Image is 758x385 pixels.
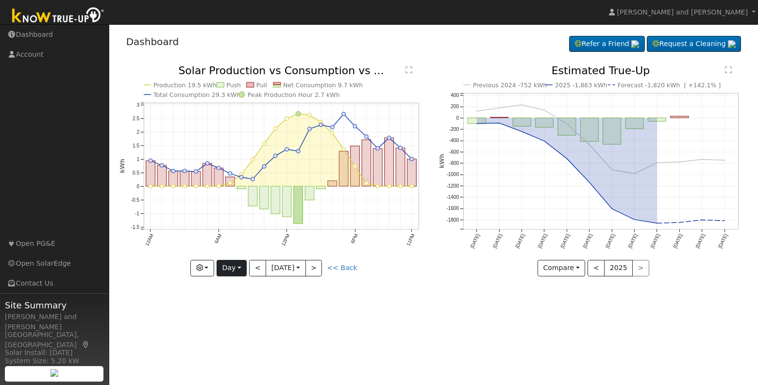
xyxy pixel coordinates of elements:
rect: onclick="" [317,186,326,189]
circle: onclick="" [387,136,391,140]
text: [DATE] [514,233,525,249]
rect: onclick="" [558,118,576,135]
circle: onclick="" [353,125,357,128]
rect: onclick="" [168,171,178,186]
text: Peak Production Hour 2.7 kWh [248,91,340,98]
rect: onclick="" [648,118,666,121]
circle: onclick="" [633,218,637,222]
circle: onclick="" [376,184,380,188]
img: Know True-Up [7,5,109,27]
circle: onclick="" [149,159,152,163]
rect: onclick="" [328,181,337,186]
circle: onclick="" [610,207,614,211]
circle: onclick="" [588,180,591,184]
text: Total Consumption 29.3 kWh [153,91,241,98]
circle: onclick="" [723,219,727,223]
circle: onclick="" [365,135,369,139]
circle: onclick="" [285,147,289,151]
span: Site Summary [5,299,104,312]
text: [DATE] [582,233,593,249]
text: 1.5 [133,143,139,148]
text: [DATE] [469,233,480,249]
text: -1 [135,211,139,216]
a: Dashboard [126,36,179,48]
img: retrieve [51,369,58,377]
text: Estimated True-Up [552,64,650,77]
rect: onclick="" [305,186,314,200]
text: [DATE] [695,233,706,249]
circle: onclick="" [410,184,414,188]
circle: onclick="" [308,127,312,131]
rect: onclick="" [225,177,235,186]
rect: onclick="" [671,116,689,118]
img: retrieve [728,40,736,48]
circle: onclick="" [633,172,637,176]
circle: onclick="" [399,184,403,188]
button: Day [217,260,247,276]
a: Refer a Friend [569,36,645,52]
circle: onclick="" [497,121,501,125]
circle: onclick="" [678,221,682,225]
text: [DATE] [605,233,616,249]
circle: onclick="" [542,108,546,112]
text: 0.5 [133,170,139,176]
rect: onclick="" [351,146,360,187]
circle: onclick="" [308,113,312,117]
circle: onclick="" [262,165,266,169]
div: [GEOGRAPHIC_DATA], [GEOGRAPHIC_DATA] [5,330,104,350]
text: -600 [449,149,459,155]
circle: onclick="" [183,184,186,188]
circle: onclick="" [610,168,614,172]
circle: onclick="" [330,126,334,129]
text: 3 [136,102,139,108]
circle: onclick="" [588,143,591,146]
circle: onclick="" [262,142,266,146]
rect: onclick="" [248,186,257,206]
div: System Size: 5.20 kW [5,356,104,366]
rect: onclick="" [237,186,246,189]
text: [DATE] [650,233,661,249]
text: -800 [449,160,459,166]
text: Push [226,81,241,89]
button: 2025 [604,260,633,276]
circle: onclick="" [149,184,152,188]
circle: onclick="" [228,172,232,176]
div: [PERSON_NAME] and [PERSON_NAME] [5,312,104,332]
text: -1800 [446,217,459,223]
circle: onclick="" [655,222,659,225]
circle: onclick="" [474,110,478,113]
text:  [405,66,412,74]
rect: onclick="" [191,172,201,186]
circle: onclick="" [342,112,346,116]
circle: onclick="" [194,170,198,174]
rect: onclick="" [294,186,303,224]
rect: onclick="" [385,138,394,187]
circle: onclick="" [171,184,175,188]
circle: onclick="" [285,117,289,121]
text: 0 [136,184,139,189]
circle: onclick="" [273,154,277,158]
text: 0 [456,115,459,121]
circle: onclick="" [217,184,220,188]
circle: onclick="" [353,165,357,169]
rect: onclick="" [271,186,280,214]
text: Production 19.5 kWh [153,81,217,89]
text: 400 [451,93,459,98]
circle: onclick="" [296,149,300,153]
circle: onclick="" [700,158,704,161]
circle: onclick="" [520,103,523,107]
circle: onclick="" [497,106,501,110]
circle: onclick="" [342,147,346,151]
circle: onclick="" [205,184,209,188]
circle: onclick="" [700,218,704,222]
button: < [588,260,605,276]
rect: onclick="" [535,118,553,128]
text: 12PM [281,233,291,247]
text: 2.5 [133,116,139,121]
circle: onclick="" [217,166,220,170]
text: 6AM [213,233,222,244]
text: -1400 [446,195,459,200]
circle: onclick="" [273,127,277,130]
text: [DATE] [559,233,571,249]
rect: onclick="" [396,148,405,186]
